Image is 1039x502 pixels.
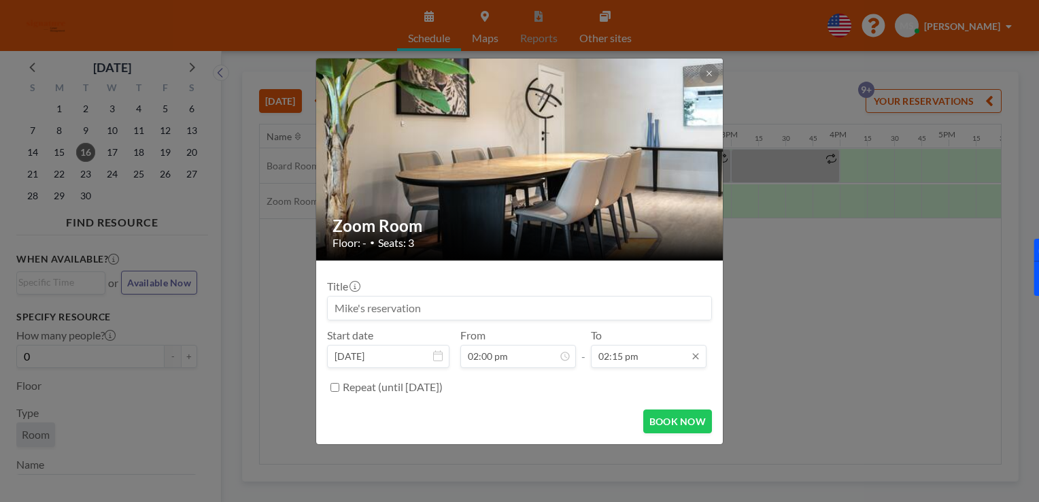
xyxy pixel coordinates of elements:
[460,329,486,342] label: From
[343,380,443,394] label: Repeat (until [DATE])
[327,280,359,293] label: Title
[370,237,375,248] span: •
[643,409,712,433] button: BOOK NOW
[378,236,414,250] span: Seats: 3
[581,333,585,363] span: -
[328,297,711,320] input: Mike's reservation
[316,23,724,295] img: 537.jpg
[333,236,367,250] span: Floor: -
[591,329,602,342] label: To
[327,329,373,342] label: Start date
[333,216,708,236] h2: Zoom Room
